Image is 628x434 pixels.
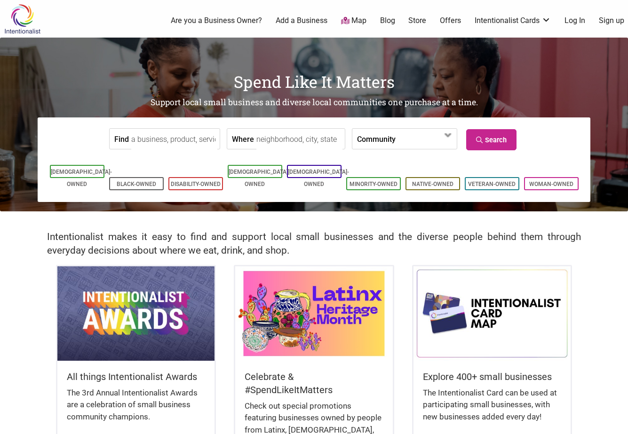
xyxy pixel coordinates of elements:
[529,181,573,187] a: Woman-Owned
[413,266,571,361] img: Intentionalist Card Map
[599,15,624,26] a: Sign up
[440,15,461,26] a: Offers
[67,370,206,383] h5: All things Intentionalist Awards
[229,169,290,187] a: [DEMOGRAPHIC_DATA]-Owned
[131,129,217,150] input: a business, product, service
[412,181,453,187] a: Native-Owned
[235,266,393,361] img: Latinx / Hispanic Heritage Month
[466,129,517,150] a: Search
[256,129,342,150] input: neighborhood, city, state
[232,129,254,149] label: Where
[171,15,262,26] a: Are you a Business Owner?
[276,15,327,26] a: Add a Business
[423,387,562,433] div: The Intentionalist Card can be used at participating small businesses, with new businesses added ...
[475,15,551,26] a: Intentionalist Cards
[341,15,366,26] a: Map
[67,387,206,433] div: The 3rd Annual Intentionalist Awards are a celebration of small business community champions.
[57,266,215,361] img: Intentionalist Awards
[245,370,383,396] h5: Celebrate & #SpendLikeItMatters
[357,129,396,149] label: Community
[51,169,112,187] a: [DEMOGRAPHIC_DATA]-Owned
[114,129,129,149] label: Find
[350,181,397,187] a: Minority-Owned
[564,15,585,26] a: Log In
[408,15,426,26] a: Store
[468,181,516,187] a: Veteran-Owned
[47,230,581,257] h2: Intentionalist makes it easy to find and support local small businesses and the diverse people be...
[380,15,395,26] a: Blog
[423,370,562,383] h5: Explore 400+ small businesses
[171,181,221,187] a: Disability-Owned
[288,169,349,187] a: [DEMOGRAPHIC_DATA]-Owned
[117,181,156,187] a: Black-Owned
